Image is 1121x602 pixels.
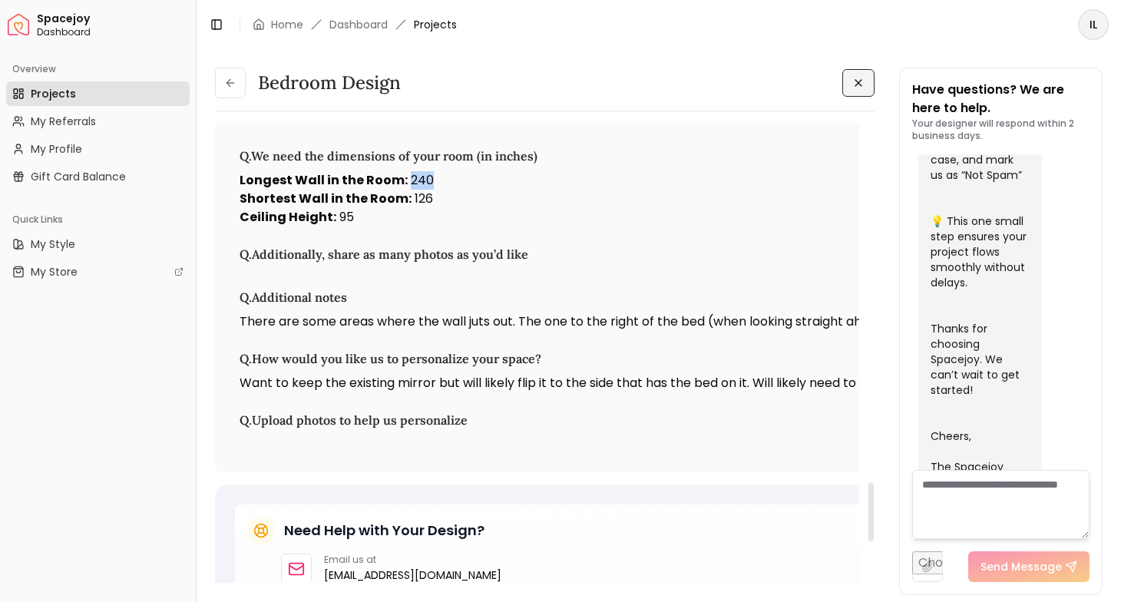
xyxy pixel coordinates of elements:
[414,17,457,32] span: Projects
[1080,11,1107,38] span: IL
[8,14,29,35] a: Spacejoy
[6,81,190,106] a: Projects
[329,17,388,32] a: Dashboard
[31,169,126,184] span: Gift Card Balance
[258,71,401,95] h3: Bedroom design
[912,117,1090,142] p: Your designer will respond within 2 business days.
[31,237,75,252] span: My Style
[31,141,82,157] span: My Profile
[6,260,190,284] a: My Store
[240,208,336,226] strong: Ceiling Height :
[240,171,408,189] strong: Longest Wall in the Room :
[37,26,190,38] span: Dashboard
[6,164,190,189] a: Gift Card Balance
[271,17,303,32] a: Home
[253,17,457,32] nav: breadcrumb
[6,232,190,256] a: My Style
[31,264,78,279] span: My Store
[31,86,76,101] span: Projects
[240,190,412,207] strong: Shortest Wall in the Room :
[37,12,190,26] span: Spacejoy
[6,109,190,134] a: My Referrals
[324,554,501,566] p: Email us at
[31,114,96,129] span: My Referrals
[8,14,29,35] img: Spacejoy Logo
[6,207,190,232] div: Quick Links
[6,57,190,81] div: Overview
[912,81,1090,117] p: Have questions? We are here to help.
[324,566,501,584] a: [EMAIL_ADDRESS][DOMAIN_NAME]
[1078,9,1109,40] button: IL
[284,520,484,541] h5: Need Help with Your Design?
[6,137,190,161] a: My Profile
